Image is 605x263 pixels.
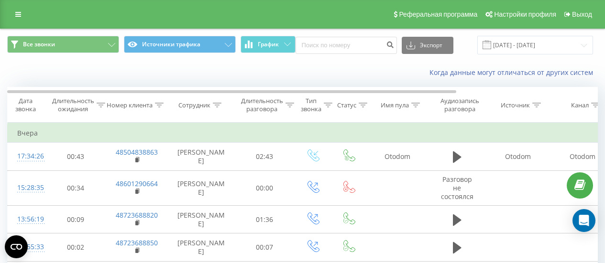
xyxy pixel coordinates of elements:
[241,97,283,113] div: Длительность разговора
[46,206,106,233] td: 00:09
[494,11,556,18] span: Настройки профиля
[52,97,94,113] div: Длительность ожидания
[571,101,589,109] div: Канал
[402,37,453,54] button: Экспорт
[116,179,158,188] a: 48601290664
[501,101,530,109] div: Источник
[7,36,119,53] button: Все звонки
[441,175,473,201] span: Разговор не состоялся
[235,233,295,261] td: 00:07
[235,206,295,233] td: 01:36
[235,170,295,206] td: 00:00
[17,147,36,166] div: 17:34:26
[5,235,28,258] button: Open CMP widget
[46,143,106,170] td: 00:43
[168,206,235,233] td: [PERSON_NAME]
[168,233,235,261] td: [PERSON_NAME]
[572,209,595,232] div: Open Intercom Messenger
[107,101,153,109] div: Номер клиента
[258,41,279,48] span: График
[17,179,36,197] div: 15:28:35
[366,143,429,170] td: Otodom
[116,210,158,220] a: 48723688820
[486,143,550,170] td: Otodom
[46,170,106,206] td: 00:34
[399,11,477,18] span: Реферальная программа
[235,143,295,170] td: 02:43
[381,101,409,109] div: Имя пула
[124,36,236,53] button: Источники трафика
[168,143,235,170] td: [PERSON_NAME]
[296,37,397,54] input: Поиск по номеру
[178,101,210,109] div: Сотрудник
[8,97,43,113] div: Дата звонка
[23,41,55,48] span: Все звонки
[429,68,598,77] a: Когда данные могут отличаться от других систем
[572,11,592,18] span: Выход
[116,238,158,247] a: 48723688850
[46,233,106,261] td: 00:02
[241,36,296,53] button: График
[337,101,356,109] div: Статус
[437,97,483,113] div: Аудиозапись разговора
[116,147,158,157] a: 48504838863
[301,97,321,113] div: Тип звонка
[17,210,36,229] div: 13:56:19
[168,170,235,206] td: [PERSON_NAME]
[17,238,36,256] div: 13:55:33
